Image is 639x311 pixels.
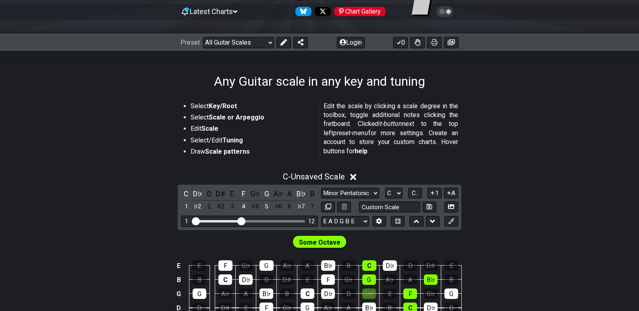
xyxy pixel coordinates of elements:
em: edit-button [371,120,402,128]
button: 0 [393,37,408,48]
div: toggle scale degree [216,201,226,212]
div: B♭ [321,260,335,271]
div: G [444,288,458,299]
div: D♭ [383,260,397,271]
div: toggle pitch class [250,188,260,199]
button: Edit Preset [276,37,291,48]
button: 1 [427,188,441,199]
div: toggle pitch class [296,188,306,199]
div: 12 [308,218,314,225]
div: toggle scale degree [284,201,295,212]
select: Preset [203,37,274,48]
div: toggle pitch class [261,188,272,199]
div: toggle pitch class [239,188,249,199]
div: D♯ [362,288,376,299]
div: toggle pitch class [227,188,237,199]
em: preset-menu [333,129,368,137]
div: F [403,288,417,299]
div: D♭ [321,288,335,299]
li: Select/Edit [191,136,314,147]
div: E [383,288,396,299]
div: C [362,260,376,271]
strong: Key/Root [209,102,237,110]
div: D♯ [280,274,294,285]
div: toggle pitch class [273,188,283,199]
span: Preset [180,39,200,46]
div: B [342,260,356,271]
select: Scale [321,188,379,199]
h1: Any Guitar scale in any key and tuning [214,74,425,89]
button: Delete [337,202,351,212]
div: G [362,274,376,285]
div: B [193,274,206,285]
li: Select [191,113,314,124]
select: Tuning [321,216,369,227]
div: toggle scale degree [296,201,306,212]
li: Edit [191,124,314,136]
button: Copy [321,202,335,212]
div: A♭ [383,274,396,285]
span: Toggle light / dark theme [440,8,450,15]
strong: Scale patterns [205,148,250,155]
button: A [444,188,458,199]
div: toggle scale degree [273,201,283,212]
td: B [174,273,184,287]
div: toggle scale degree [250,201,260,212]
div: 1 [185,218,188,225]
div: toggle pitch class [181,188,191,199]
div: E [192,260,206,271]
div: B♭ [259,288,273,299]
div: Chart Gallery [334,7,386,16]
button: Toggle Dexterity for all fretkits [410,37,425,48]
button: Share Preset [293,37,308,48]
span: Latest Charts [190,7,233,16]
div: toggle pitch class [193,188,203,199]
div: G♭ [239,260,253,271]
div: toggle scale degree [204,201,214,212]
div: D♯ [424,260,438,271]
div: B [280,288,294,299]
div: B [444,274,458,285]
button: Create Image [444,202,458,212]
div: toggle scale degree [307,201,318,212]
select: Tonic/Root [385,188,402,199]
strong: Scale [201,125,218,132]
div: A [239,288,253,299]
div: G♭ [342,274,355,285]
div: E [301,274,314,285]
div: toggle scale degree [227,201,237,212]
div: D [403,260,417,271]
div: E [444,260,459,271]
li: Draw [191,147,314,159]
div: A [301,260,315,271]
li: Select [191,102,314,113]
strong: Tuning [222,136,243,144]
div: toggle scale degree [239,201,249,212]
div: Visible fret range [181,216,318,227]
button: C.. [408,188,422,199]
button: Toggle horizontal chord view [391,216,405,227]
div: toggle pitch class [284,188,295,199]
a: Follow #fretflip at X [311,7,331,16]
div: C [218,274,232,285]
div: toggle scale degree [193,201,203,212]
span: First enable full edit mode to edit [299,237,340,248]
div: A♭ [280,260,294,271]
div: D [342,288,355,299]
div: toggle scale degree [261,201,272,212]
div: toggle pitch class [216,188,226,199]
button: Move down [426,216,440,227]
button: Edit Tuning [372,216,386,227]
div: A [403,274,417,285]
div: B♭ [424,274,438,285]
div: F [218,260,232,271]
div: D [259,274,273,285]
button: First click edit preset to enable marker editing [444,216,458,227]
strong: Scale or Arpeggio [209,113,264,121]
div: D♭ [239,274,253,285]
button: Print [427,37,442,48]
div: F [321,274,335,285]
div: C [301,288,314,299]
a: Follow #fretflip at Bluesky [292,7,311,16]
a: #fretflip at Pinterest [331,7,386,16]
